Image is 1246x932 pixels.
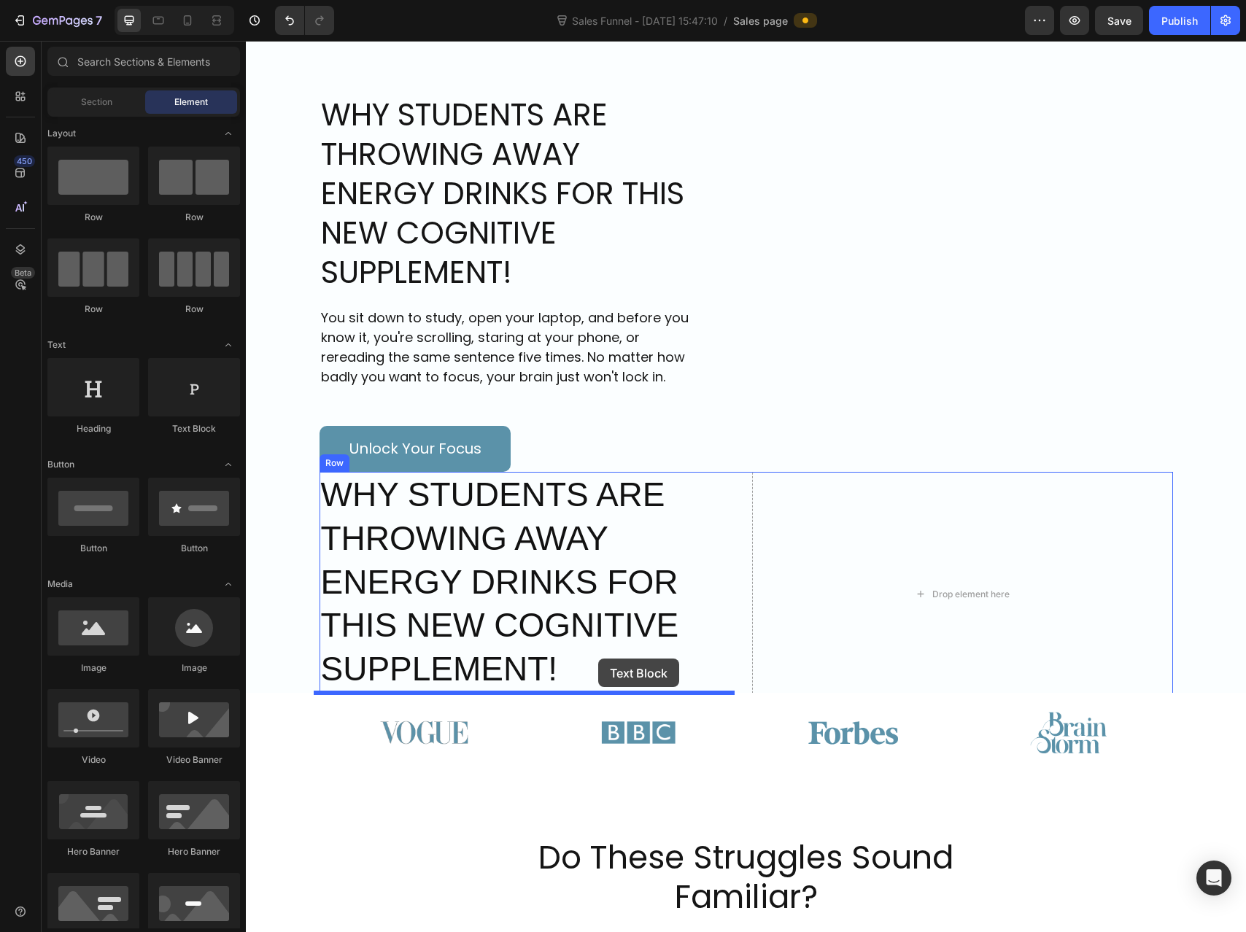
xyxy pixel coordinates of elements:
[47,542,139,555] div: Button
[47,338,66,352] span: Text
[275,6,334,35] div: Undo/Redo
[148,753,240,766] div: Video Banner
[217,122,240,145] span: Toggle open
[217,333,240,357] span: Toggle open
[47,661,139,675] div: Image
[81,96,112,109] span: Section
[148,845,240,858] div: Hero Banner
[47,422,139,435] div: Heading
[47,845,139,858] div: Hero Banner
[6,6,109,35] button: 7
[148,303,240,316] div: Row
[569,13,721,28] span: Sales Funnel - [DATE] 15:47:10
[174,96,208,109] span: Element
[1149,6,1210,35] button: Publish
[1196,861,1231,896] div: Open Intercom Messenger
[148,422,240,435] div: Text Block
[733,13,788,28] span: Sales page
[47,458,74,471] span: Button
[47,47,240,76] input: Search Sections & Elements
[1161,13,1198,28] div: Publish
[47,303,139,316] div: Row
[11,267,35,279] div: Beta
[148,211,240,224] div: Row
[148,542,240,555] div: Button
[47,578,73,591] span: Media
[47,127,76,140] span: Layout
[148,661,240,675] div: Image
[217,572,240,596] span: Toggle open
[246,41,1246,932] iframe: To enrich screen reader interactions, please activate Accessibility in Grammarly extension settings
[724,13,727,28] span: /
[96,12,102,29] p: 7
[14,155,35,167] div: 450
[1095,6,1143,35] button: Save
[217,453,240,476] span: Toggle open
[47,753,139,766] div: Video
[47,211,139,224] div: Row
[1107,15,1131,27] span: Save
